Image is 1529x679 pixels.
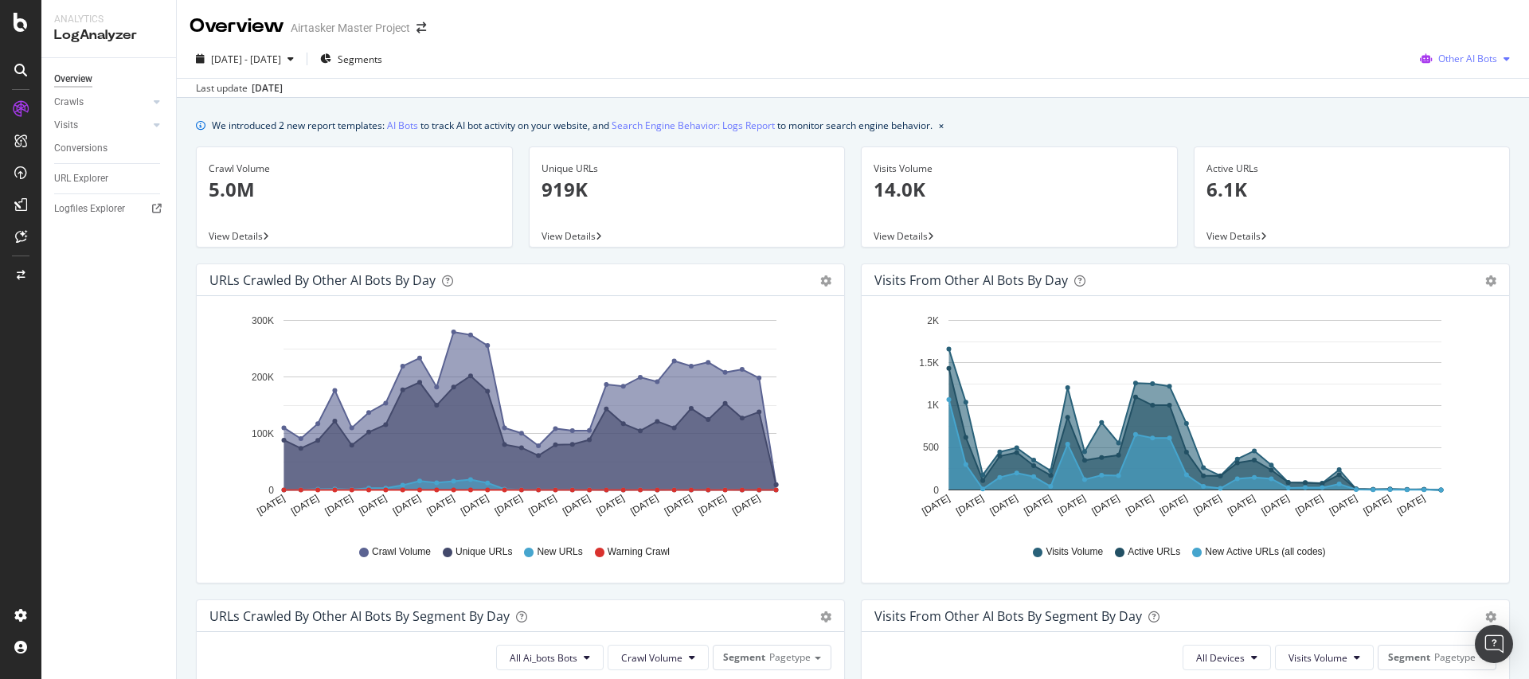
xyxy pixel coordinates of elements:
span: Segments [338,53,382,66]
text: 1K [927,400,939,411]
text: [DATE] [1395,493,1427,517]
button: Visits Volume [1275,645,1374,670]
span: Crawl Volume [621,651,682,665]
div: Visits from Other AI Bots By Segment By Day [874,608,1142,624]
div: We introduced 2 new report templates: to track AI bot activity on your website, and to monitor se... [212,117,933,134]
span: View Details [1206,229,1261,243]
div: Visits from Other AI Bots by day [874,272,1068,288]
text: [DATE] [323,493,355,517]
text: [DATE] [628,493,660,517]
a: Visits [54,117,149,134]
div: Crawl Volume [209,162,500,176]
span: Visits Volume [1046,545,1103,559]
button: All Ai_bots Bots [496,645,604,670]
text: 0 [933,485,939,496]
button: [DATE] - [DATE] [190,46,300,72]
span: Pagetype [769,650,811,664]
p: 6.1K [1206,176,1498,203]
div: Visits [54,117,78,134]
text: [DATE] [954,493,986,517]
p: 5.0M [209,176,500,203]
div: LogAnalyzer [54,26,163,45]
div: [DATE] [252,81,283,96]
span: New URLs [537,545,582,559]
text: [DATE] [730,493,762,517]
text: [DATE] [357,493,389,517]
div: Visits Volume [874,162,1165,176]
text: [DATE] [1328,493,1359,517]
button: Crawl Volume [608,645,709,670]
button: close banner [935,114,948,137]
span: New Active URLs (all codes) [1205,545,1325,559]
text: 0 [268,485,274,496]
span: Active URLs [1128,545,1180,559]
text: 200K [252,372,274,383]
span: View Details [209,229,263,243]
text: [DATE] [988,493,1020,517]
span: Warning Crawl [608,545,670,559]
div: info banner [196,117,1510,134]
text: [DATE] [391,493,423,517]
text: [DATE] [1158,493,1190,517]
a: Logfiles Explorer [54,201,165,217]
text: 500 [923,443,939,454]
div: Airtasker Master Project [291,20,410,36]
a: Overview [54,71,165,88]
text: 300K [252,315,274,326]
div: Last update [196,81,283,96]
text: [DATE] [1056,493,1088,517]
svg: A chart. [874,309,1491,530]
text: [DATE] [493,493,525,517]
text: 2K [927,315,939,326]
div: Overview [190,13,284,40]
text: [DATE] [595,493,627,517]
text: [DATE] [1022,493,1054,517]
a: AI Bots [387,117,418,134]
text: [DATE] [663,493,694,517]
text: [DATE] [1361,493,1393,517]
text: [DATE] [424,493,456,517]
span: Visits Volume [1289,651,1347,665]
p: 919K [542,176,833,203]
span: Unique URLs [456,545,512,559]
div: URLs Crawled by Other AI Bots by day [209,272,436,288]
text: [DATE] [459,493,491,517]
text: [DATE] [1124,493,1156,517]
div: Analytics [54,13,163,26]
span: All Devices [1196,651,1245,665]
text: [DATE] [920,493,952,517]
div: arrow-right-arrow-left [416,22,426,33]
text: [DATE] [1089,493,1121,517]
span: Pagetype [1434,650,1476,664]
div: Unique URLs [542,162,833,176]
p: 14.0K [874,176,1165,203]
div: Overview [54,71,92,88]
a: URL Explorer [54,170,165,187]
div: Crawls [54,94,84,111]
svg: A chart. [209,309,826,530]
span: Segment [1388,650,1430,664]
div: Conversions [54,140,108,157]
span: View Details [874,229,928,243]
div: URL Explorer [54,170,108,187]
text: 100K [252,428,274,439]
div: gear [1485,611,1496,622]
button: All Devices [1183,645,1271,670]
button: Segments [314,46,389,72]
text: [DATE] [255,493,287,517]
div: URLs Crawled by Other AI Bots By Segment By Day [209,608,510,624]
span: View Details [542,229,596,243]
a: Search Engine Behavior: Logs Report [612,117,775,134]
div: gear [1485,275,1496,287]
div: gear [820,275,831,287]
text: [DATE] [1293,493,1325,517]
a: Conversions [54,140,165,157]
div: Open Intercom Messenger [1475,625,1513,663]
span: All Ai_bots Bots [510,651,577,665]
text: [DATE] [1191,493,1223,517]
span: Segment [723,650,765,664]
text: [DATE] [696,493,728,517]
text: [DATE] [1226,493,1257,517]
text: [DATE] [561,493,592,517]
